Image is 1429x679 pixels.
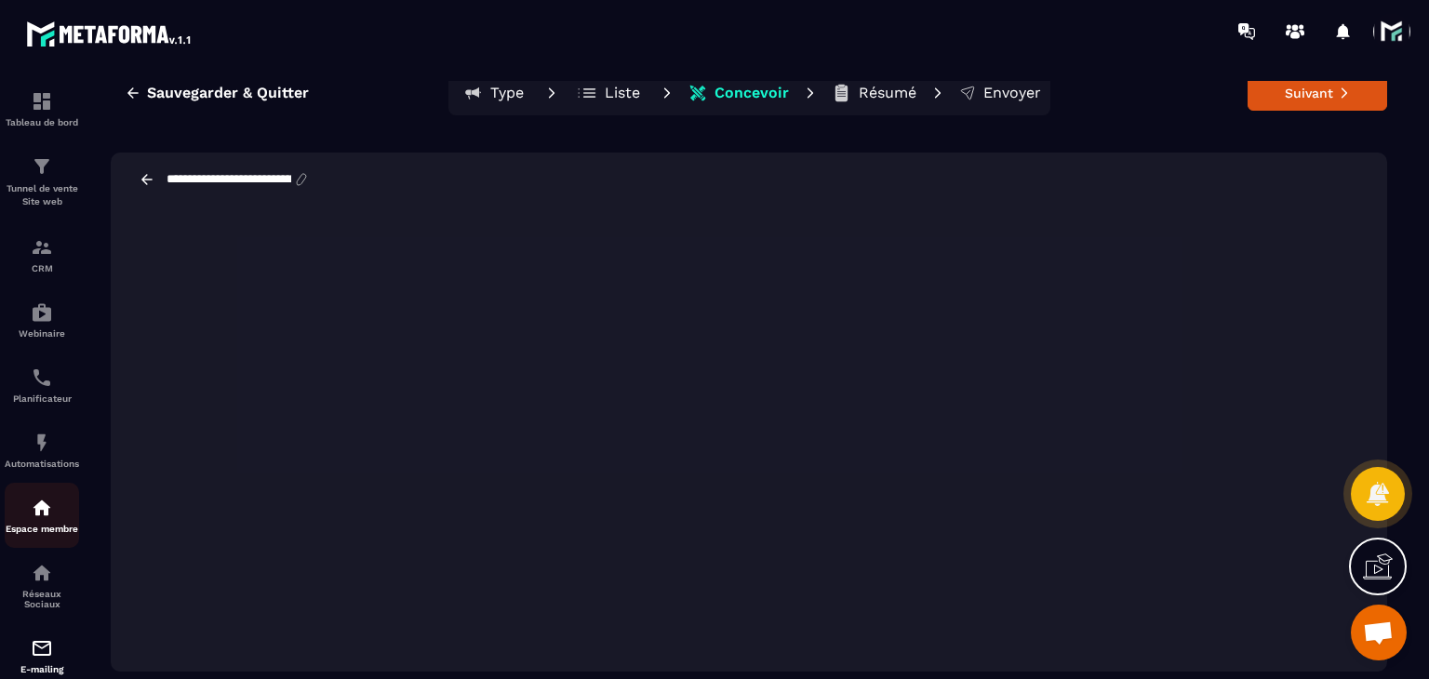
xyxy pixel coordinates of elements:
[5,328,79,339] p: Webinaire
[954,74,1047,112] button: Envoyer
[5,76,79,141] a: formationformationTableau de bord
[5,287,79,353] a: automationsautomationsWebinaire
[5,182,79,208] p: Tunnel de vente Site web
[983,84,1041,102] p: Envoyer
[1248,75,1387,111] button: Suivant
[5,393,79,404] p: Planificateur
[5,664,79,674] p: E-mailing
[5,459,79,469] p: Automatisations
[31,497,53,519] img: automations
[31,432,53,454] img: automations
[452,74,536,112] button: Type
[714,84,789,102] p: Concevoir
[147,84,309,102] span: Sauvegarder & Quitter
[490,84,524,102] p: Type
[26,17,194,50] img: logo
[1351,605,1407,660] div: Ouvrir le chat
[826,74,922,112] button: Résumé
[31,155,53,178] img: formation
[5,418,79,483] a: automationsautomationsAutomatisations
[5,483,79,548] a: automationsautomationsEspace membre
[5,589,79,609] p: Réseaux Sociaux
[31,366,53,389] img: scheduler
[5,524,79,534] p: Espace membre
[111,76,323,110] button: Sauvegarder & Quitter
[5,263,79,273] p: CRM
[31,236,53,259] img: formation
[31,562,53,584] img: social-network
[31,90,53,113] img: formation
[5,222,79,287] a: formationformationCRM
[5,548,79,623] a: social-networksocial-networkRéseaux Sociaux
[568,74,651,112] button: Liste
[31,301,53,324] img: automations
[683,74,795,112] button: Concevoir
[5,117,79,127] p: Tableau de bord
[605,84,640,102] p: Liste
[5,353,79,418] a: schedulerschedulerPlanificateur
[31,637,53,659] img: email
[5,141,79,222] a: formationformationTunnel de vente Site web
[859,84,916,102] p: Résumé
